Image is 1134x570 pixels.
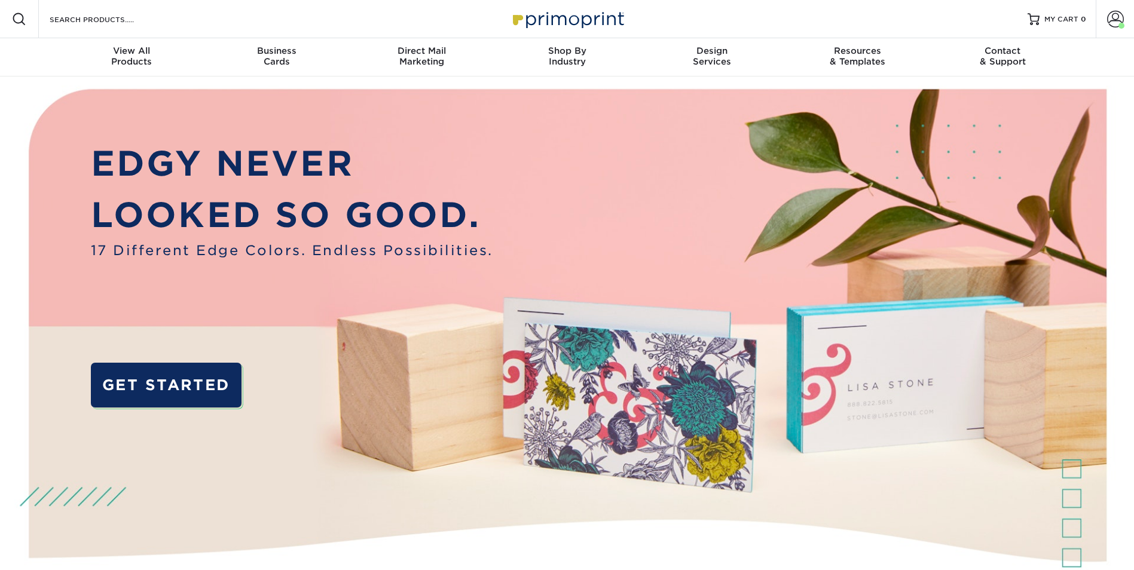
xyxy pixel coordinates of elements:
[204,45,349,56] span: Business
[930,45,1075,67] div: & Support
[930,45,1075,56] span: Contact
[204,45,349,67] div: Cards
[349,45,494,67] div: Marketing
[785,45,930,67] div: & Templates
[349,45,494,56] span: Direct Mail
[494,38,640,76] a: Shop ByIndustry
[785,45,930,56] span: Resources
[640,38,785,76] a: DesignServices
[349,38,494,76] a: Direct MailMarketing
[59,45,204,67] div: Products
[1044,14,1078,24] span: MY CART
[91,363,242,407] a: GET STARTED
[59,45,204,56] span: View All
[91,240,493,261] span: 17 Different Edge Colors. Endless Possibilities.
[91,189,493,240] p: LOOKED SO GOOD.
[930,38,1075,76] a: Contact& Support
[640,45,785,67] div: Services
[494,45,640,67] div: Industry
[48,12,165,26] input: SEARCH PRODUCTS.....
[1081,15,1086,23] span: 0
[204,38,349,76] a: BusinessCards
[59,38,204,76] a: View AllProducts
[91,138,493,189] p: EDGY NEVER
[494,45,640,56] span: Shop By
[785,38,930,76] a: Resources& Templates
[640,45,785,56] span: Design
[508,6,627,32] img: Primoprint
